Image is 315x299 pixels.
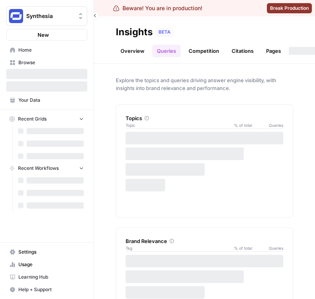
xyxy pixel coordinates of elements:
div: Insights [116,26,153,38]
span: Help + Support [18,286,84,293]
a: Browse [6,56,87,69]
div: Brand Relevance [126,237,283,245]
span: % of total [229,245,252,251]
span: Recent Grids [18,115,47,122]
div: Beware! You are in production! [113,4,202,12]
a: Home [6,44,87,56]
span: Learning Hub [18,274,84,281]
a: Citations [227,45,258,57]
span: Break Production [270,5,309,12]
span: Browse [18,59,84,66]
span: % of total [229,122,252,128]
a: Usage [6,258,87,271]
a: Pages [261,45,286,57]
div: Topics [126,114,283,122]
button: Recent Workflows [6,162,87,174]
img: Synthesia Logo [9,9,23,23]
span: New [38,31,49,39]
button: Break Production [267,3,312,13]
span: Topic [126,122,229,128]
button: Help + Support [6,283,87,296]
button: Workspace: Synthesia [6,6,87,26]
a: Settings [6,246,87,258]
a: Your Data [6,94,87,106]
a: Competition [184,45,224,57]
span: Synthesia [26,12,74,20]
span: Tag [126,245,229,251]
div: BETA [156,28,173,36]
span: Your Data [18,97,84,104]
a: Learning Hub [6,271,87,283]
a: Overview [116,45,149,57]
button: Recent Grids [6,113,87,125]
span: Queries [252,245,283,251]
span: Settings [18,249,84,256]
span: Usage [18,261,84,268]
span: Queries [252,122,283,128]
span: Explore the topics and queries driving answer engine visibility, with insights into brand relevan... [116,76,293,92]
span: Home [18,47,84,54]
button: New [6,29,87,41]
span: Recent Workflows [18,165,59,172]
a: Queries [152,45,181,57]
